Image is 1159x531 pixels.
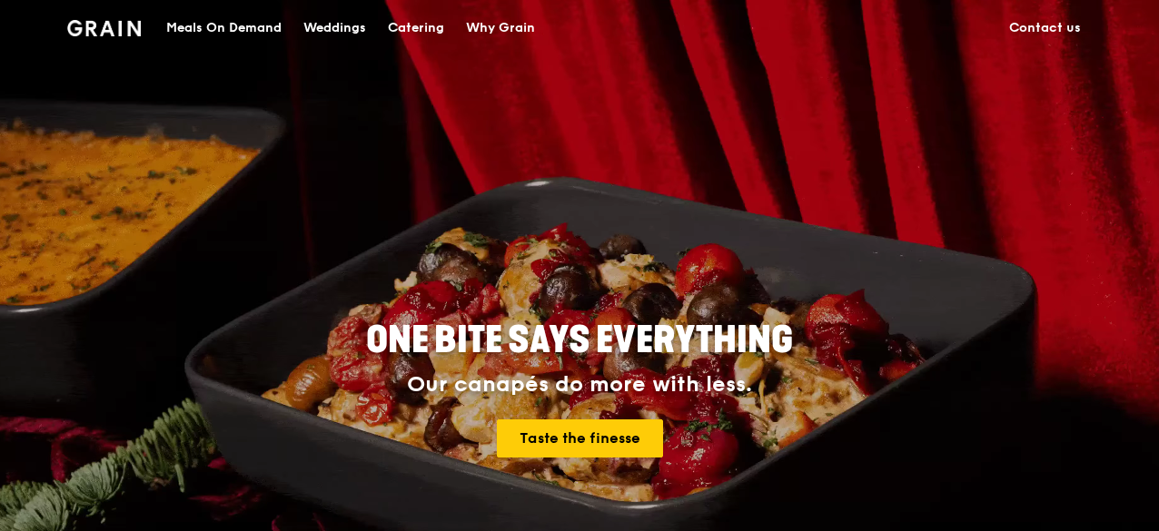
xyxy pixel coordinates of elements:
[998,1,1092,55] a: Contact us
[67,20,141,36] img: Grain
[303,1,366,55] div: Weddings
[366,319,793,362] span: ONE BITE SAYS EVERYTHING
[466,1,535,55] div: Why Grain
[253,372,906,398] div: Our canapés do more with less.
[166,1,282,55] div: Meals On Demand
[497,419,663,457] a: Taste the finesse
[377,1,455,55] a: Catering
[292,1,377,55] a: Weddings
[455,1,546,55] a: Why Grain
[388,1,444,55] div: Catering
